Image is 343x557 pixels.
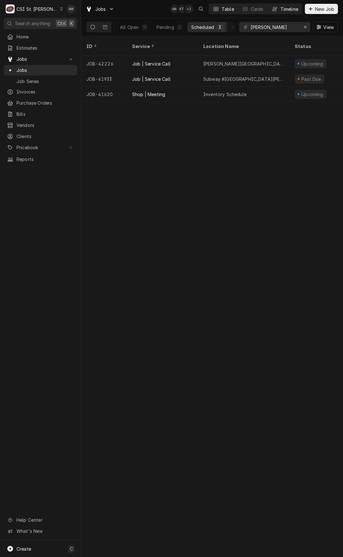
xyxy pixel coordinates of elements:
div: Alexandria Wilp's Avatar [67,4,76,13]
div: All Open [120,24,139,31]
span: C [70,546,73,552]
div: 19 [143,24,147,31]
span: Estimates [17,45,74,51]
div: Past Due [301,76,322,82]
div: Timeline [280,6,298,12]
span: Bills [17,111,74,117]
a: Reports [4,154,77,164]
span: Pricebook [17,144,64,151]
span: What's New [17,528,73,534]
div: Inventory Schedule [203,91,246,98]
div: JOB-41620 [81,87,127,102]
span: K [70,20,73,27]
input: Keyword search [251,22,298,32]
a: Vendors [4,120,77,130]
div: Job | Service Call [132,76,171,82]
span: Search anything [15,20,50,27]
div: 0 [178,24,182,31]
span: Clients [17,133,74,140]
div: Kris Thomason's Avatar [178,4,186,13]
div: + 2 [185,4,193,13]
span: Jobs [17,67,74,73]
a: Go to Jobs [83,4,117,14]
div: CSI St. [PERSON_NAME] [17,6,58,12]
a: Clients [4,131,77,142]
a: Invoices [4,87,77,97]
a: Purchase Orders [4,98,77,108]
div: Pending [157,24,174,31]
button: Search anythingCtrlK [4,18,77,29]
div: Scheduled [191,24,214,31]
button: View [313,22,338,32]
div: AW [170,4,179,13]
a: Go to Pricebook [4,142,77,153]
a: Home [4,31,77,42]
span: Create [17,546,31,552]
span: Help Center [17,517,73,523]
span: Purchase Orders [17,100,74,106]
span: Invoices [17,88,74,95]
div: JOB-42226 [81,56,127,71]
div: AW [67,4,76,13]
a: Go to Help Center [4,515,77,525]
div: KT [178,4,186,13]
span: Home [17,33,74,40]
span: Jobs [95,6,106,12]
span: Jobs [17,56,64,62]
div: Location Name [203,43,283,50]
span: Ctrl [57,20,66,27]
div: Shop | Meeting [132,91,165,98]
span: Reports [17,156,74,163]
div: 3 [218,24,222,31]
button: New Job [305,4,338,14]
button: Open search [196,4,206,14]
div: JOB-41933 [81,71,127,87]
div: [PERSON_NAME][GEOGRAPHIC_DATA] [203,60,285,67]
span: Job Series [17,78,74,85]
a: Job Series [4,76,77,87]
span: View [322,24,335,31]
div: Alexandria Wilp's Avatar [170,4,179,13]
div: Upcoming [301,60,324,67]
a: Bills [4,109,77,119]
div: Service [132,43,192,50]
span: Vendors [17,122,74,129]
div: Table [222,6,234,12]
div: ID [86,43,121,50]
a: Jobs [4,65,77,75]
button: Erase input [300,22,310,32]
a: Go to What's New [4,526,77,536]
div: Upcoming [301,91,324,98]
span: New Job [314,6,335,12]
a: Go to Jobs [4,54,77,64]
div: In Progress [231,24,257,31]
div: Job | Service Call [132,60,171,67]
div: CSI St. Louis's Avatar [6,4,15,13]
div: Cards [251,6,264,12]
div: Subway #[GEOGRAPHIC_DATA][PERSON_NAME] [203,76,285,82]
a: Estimates [4,43,77,53]
div: C [6,4,15,13]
